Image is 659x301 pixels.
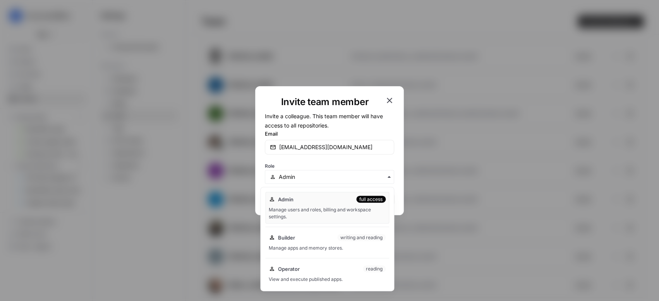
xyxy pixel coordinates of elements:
div: Manage users and roles, billing and workspace settings. [269,206,386,220]
div: reading [363,265,386,272]
span: Builder [278,234,295,241]
div: Manage apps and memory stores. [269,245,386,252]
input: Admin [279,173,389,181]
span: Role [265,163,275,169]
div: writing and reading [337,234,386,241]
span: Invite a colleague. This team member will have access to all repositories. [265,113,383,129]
div: full access [356,196,386,203]
input: email@company.com [279,143,389,151]
label: Email [265,130,394,138]
h1: Invite team member [265,96,385,108]
span: Admin [278,196,293,203]
span: Operator [278,265,300,273]
div: View and execute published apps. [269,276,386,283]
